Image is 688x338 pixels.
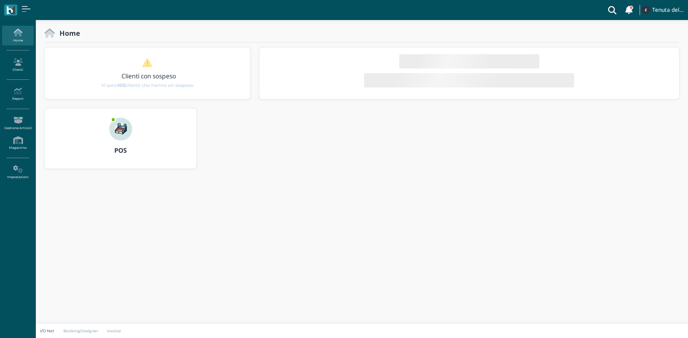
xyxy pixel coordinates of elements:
span: Vi sono clienti che hanno un sospeso [101,82,193,89]
a: ... Tenuta del Barco [641,1,684,19]
h3: Clienti con sospeso [60,73,238,79]
a: Clienti [2,55,33,75]
div: 1 / 1 [45,48,250,99]
b: 105 [118,83,126,88]
b: POS [114,146,127,155]
a: Magazzino [2,133,33,153]
a: ... POS [44,108,197,177]
img: logo [6,6,15,14]
a: Home [2,26,33,45]
a: Report [2,84,33,104]
img: ... [109,118,132,141]
a: Impostazioni [2,162,33,182]
a: Clienti con sospeso Vi sono105clienti che hanno un sospeso [58,58,236,89]
h2: Home [55,29,80,37]
iframe: Help widget launcher [637,316,682,332]
img: ... [642,6,650,14]
h4: Tenuta del Barco [652,7,684,13]
a: Gestione Articoli [2,113,33,133]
